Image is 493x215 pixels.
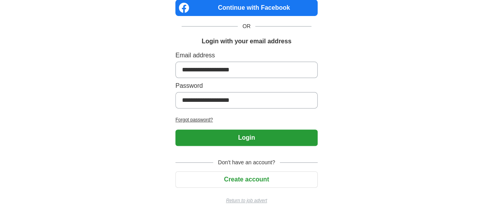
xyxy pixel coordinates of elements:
a: Create account [175,176,318,183]
button: Login [175,130,318,146]
h1: Login with your email address [201,37,291,46]
a: Forgot password? [175,116,318,123]
span: Don't have an account? [213,158,280,167]
a: Return to job advert [175,197,318,204]
button: Create account [175,171,318,188]
label: Email address [175,51,318,60]
label: Password [175,81,318,91]
span: OR [238,22,255,30]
